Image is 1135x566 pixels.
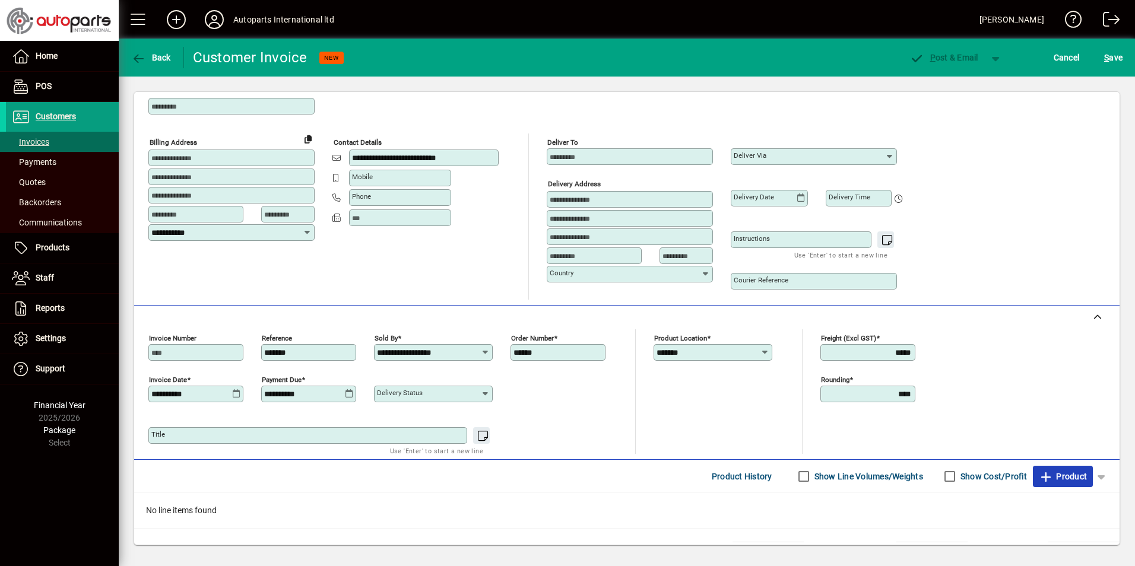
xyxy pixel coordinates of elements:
a: Invoices [6,132,119,152]
button: Cancel [1051,47,1083,68]
a: Logout [1094,2,1120,41]
span: Products [36,243,69,252]
span: Product [1039,467,1087,486]
span: Home [36,51,58,61]
span: Backorders [12,198,61,207]
mat-label: Deliver via [734,151,766,160]
span: Settings [36,333,66,343]
td: Freight (excl GST) [813,542,896,557]
app-page-header-button: Back [119,47,184,68]
mat-label: Payment due [262,376,302,384]
div: [PERSON_NAME] [979,10,1044,29]
button: Save [1101,47,1126,68]
span: ost & Email [909,53,978,62]
span: Support [36,364,65,373]
mat-label: Delivery date [734,193,774,201]
span: POS [36,81,52,91]
mat-label: Rounding [821,376,849,384]
label: Show Line Volumes/Weights [812,470,923,482]
mat-label: Country [550,269,573,277]
a: POS [6,72,119,101]
mat-label: Order number [511,334,554,342]
div: Autoparts International ltd [233,10,334,29]
span: P [930,53,936,62]
td: Total Volume [661,542,733,557]
label: Show Cost/Profit [958,470,1027,482]
button: Post & Email [903,47,984,68]
td: 95.00 [896,542,968,557]
a: Reports [6,294,119,323]
span: Invoices [12,137,49,147]
span: Quotes [12,177,46,187]
mat-label: Courier Reference [734,276,788,284]
a: Communications [6,212,119,233]
a: Home [6,42,119,71]
td: GST exclusive [977,542,1048,557]
mat-label: Product location [654,334,707,342]
span: Cancel [1054,48,1080,67]
a: Settings [6,324,119,354]
span: Staff [36,273,54,282]
a: Products [6,233,119,263]
a: Staff [6,263,119,293]
mat-hint: Use 'Enter' to start a new line [794,248,887,262]
div: No line items found [134,492,1120,529]
span: NEW [324,54,339,62]
span: Product History [712,467,772,486]
span: Package [43,425,75,435]
mat-hint: Use 'Enter' to start a new line [390,444,483,457]
span: Reports [36,303,65,313]
mat-label: Delivery status [377,389,423,397]
td: 0.0000 M³ [733,542,804,557]
td: 95.00 [1048,542,1120,557]
span: Back [131,53,171,62]
span: Customers [36,112,76,121]
mat-label: Title [151,430,165,438]
button: Add [157,9,195,30]
mat-label: Sold by [375,334,398,342]
span: Payments [12,157,56,167]
mat-label: Invoice number [149,334,196,342]
a: Backorders [6,192,119,212]
button: Profile [195,9,233,30]
a: Quotes [6,172,119,192]
mat-label: Delivery time [829,193,870,201]
span: ave [1104,48,1123,67]
mat-label: Freight (excl GST) [821,334,876,342]
span: Communications [12,218,82,227]
a: Payments [6,152,119,172]
span: Financial Year [34,400,85,410]
a: Knowledge Base [1056,2,1082,41]
mat-label: Deliver To [547,138,578,147]
a: Support [6,354,119,384]
mat-label: Instructions [734,234,770,243]
span: S [1104,53,1109,62]
mat-label: Reference [262,334,292,342]
mat-label: Mobile [352,173,373,181]
mat-label: Invoice date [149,376,187,384]
div: Customer Invoice [193,48,307,67]
button: Product History [707,466,777,487]
button: Copy to Delivery address [299,129,318,148]
button: Product [1033,466,1093,487]
mat-label: Phone [352,192,371,201]
button: Back [128,47,174,68]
